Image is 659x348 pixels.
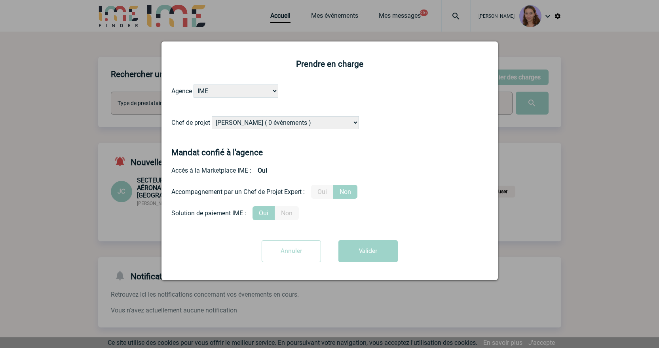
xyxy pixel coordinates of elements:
label: Non [275,206,299,220]
div: Conformité aux process achat client, Prise en charge de la facturation, Mutualisation de plusieur... [171,206,488,220]
div: Accès à la Marketplace IME : [171,164,488,177]
div: Accompagnement par un Chef de Projet Expert : [171,188,305,196]
button: Valider [338,240,398,262]
h2: Prendre en charge [171,59,488,69]
div: Prestation payante [171,185,488,199]
input: Annuler [262,240,321,262]
label: Oui [253,206,275,220]
label: Chef de projet [171,119,210,126]
label: Agence [171,87,192,95]
label: Non [333,185,357,199]
h4: Mandat confié à l'agence [171,148,263,157]
b: Oui [251,164,273,177]
label: Oui [311,185,333,199]
div: Solution de paiement IME : [171,209,246,217]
